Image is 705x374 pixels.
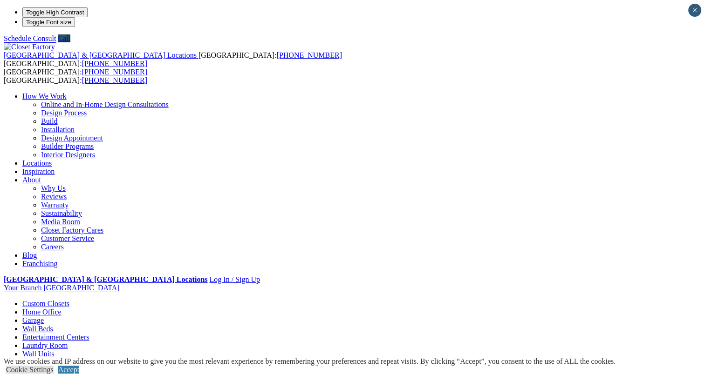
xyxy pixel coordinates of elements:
a: Reviews [41,193,67,200]
a: [PHONE_NUMBER] [82,76,147,84]
a: About [22,176,41,184]
a: Garage [22,316,44,324]
a: Careers [41,243,64,251]
a: Call [58,34,70,42]
a: [PHONE_NUMBER] [276,51,342,59]
a: Build [41,117,58,125]
a: Laundry Room [22,341,68,349]
a: Closet Factory Cares [41,226,103,234]
div: We use cookies and IP address on our website to give you the most relevant experience by remember... [4,357,616,366]
a: Log In / Sign Up [209,275,260,283]
a: Home Office [22,308,62,316]
a: Cookie Settings [6,366,54,374]
a: Why Us [41,184,66,192]
span: [GEOGRAPHIC_DATA]: [GEOGRAPHIC_DATA]: [4,68,147,84]
a: [GEOGRAPHIC_DATA] & [GEOGRAPHIC_DATA] Locations [4,51,198,59]
a: Online and In-Home Design Consultations [41,100,169,108]
button: Toggle High Contrast [22,7,88,17]
span: Toggle High Contrast [26,9,84,16]
span: Your Branch [4,284,41,292]
a: Your Branch [GEOGRAPHIC_DATA] [4,284,120,292]
a: Builder Programs [41,142,94,150]
a: Sustainability [41,209,82,217]
a: [PHONE_NUMBER] [82,68,147,76]
a: [PHONE_NUMBER] [82,60,147,67]
a: Custom Closets [22,300,69,307]
a: Design Appointment [41,134,103,142]
button: Toggle Font size [22,17,75,27]
button: Close [688,4,701,17]
a: Blog [22,251,37,259]
a: Inspiration [22,167,55,175]
a: [GEOGRAPHIC_DATA] & [GEOGRAPHIC_DATA] Locations [4,275,207,283]
a: Franchising [22,260,58,267]
a: Interior Designers [41,151,95,159]
a: Media Room [41,218,80,226]
span: Toggle Font size [26,19,71,26]
a: Locations [22,159,52,167]
a: Accept [58,366,79,374]
a: How We Work [22,92,67,100]
a: Wall Beds [22,325,53,333]
span: [GEOGRAPHIC_DATA] [43,284,119,292]
span: [GEOGRAPHIC_DATA]: [GEOGRAPHIC_DATA]: [4,51,342,67]
a: Wall Units [22,350,54,358]
a: Design Process [41,109,87,117]
a: Customer Service [41,234,94,242]
span: [GEOGRAPHIC_DATA] & [GEOGRAPHIC_DATA] Locations [4,51,197,59]
img: Closet Factory [4,43,55,51]
a: Entertainment Centers [22,333,89,341]
a: Installation [41,126,75,134]
a: Schedule Consult [4,34,56,42]
a: Warranty [41,201,68,209]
